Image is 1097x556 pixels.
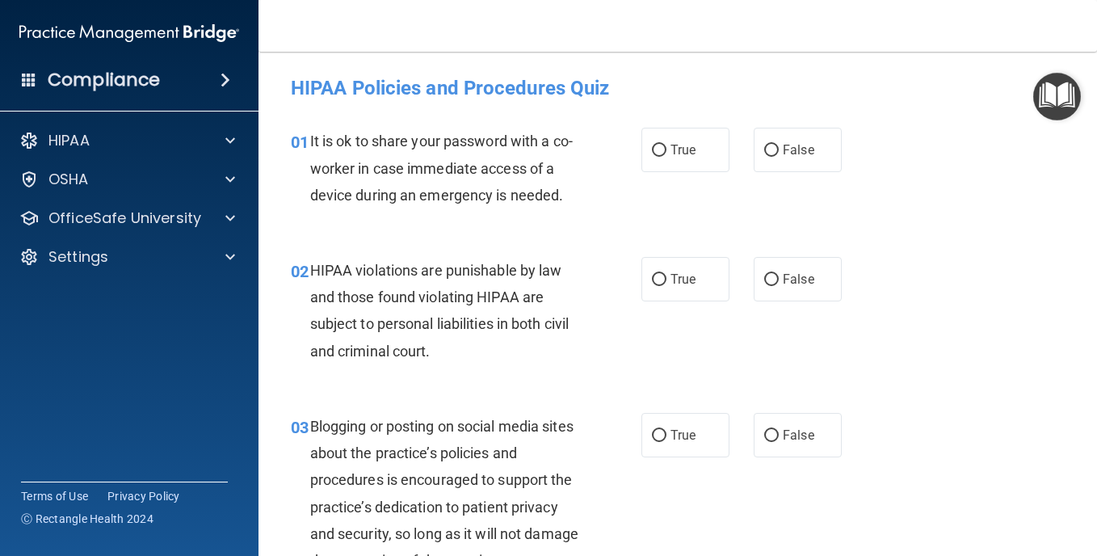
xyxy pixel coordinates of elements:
input: False [764,430,779,442]
span: Ⓒ Rectangle Health 2024 [21,511,153,527]
p: HIPAA [48,131,90,150]
span: False [783,142,814,158]
input: False [764,274,779,286]
input: True [652,430,666,442]
a: Settings [19,247,235,267]
a: OSHA [19,170,235,189]
span: 03 [291,418,309,437]
span: True [670,428,696,443]
span: False [783,428,814,443]
h4: HIPAA Policies and Procedures Quiz [291,78,1065,99]
img: PMB logo [19,17,239,49]
p: OfficeSafe University [48,208,201,228]
input: False [764,145,779,157]
h4: Compliance [48,69,160,91]
p: OSHA [48,170,89,189]
a: Terms of Use [21,488,88,504]
span: False [783,272,814,287]
a: HIPAA [19,131,235,150]
span: 01 [291,133,309,152]
span: True [670,272,696,287]
p: Settings [48,247,108,267]
a: OfficeSafe University [19,208,235,228]
a: Privacy Policy [107,488,180,504]
input: True [652,145,666,157]
span: 02 [291,262,309,281]
button: Open Resource Center [1033,73,1081,120]
iframe: Drift Widget Chat Controller [1016,444,1078,506]
span: It is ok to share your password with a co-worker in case immediate access of a device during an e... [310,133,573,203]
span: HIPAA violations are punishable by law and those found violating HIPAA are subject to personal li... [310,262,570,360]
input: True [652,274,666,286]
span: True [670,142,696,158]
